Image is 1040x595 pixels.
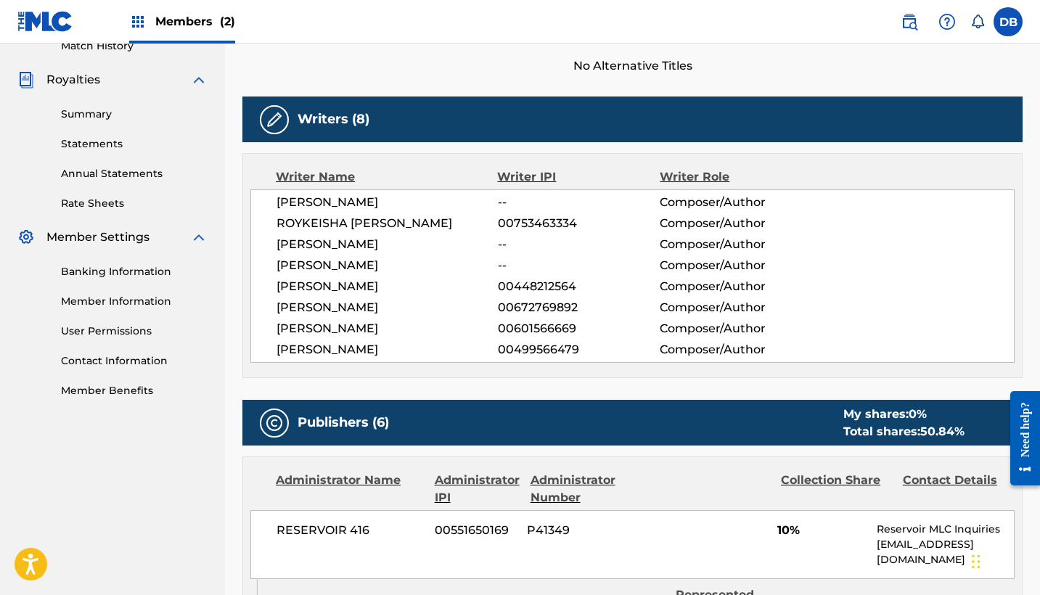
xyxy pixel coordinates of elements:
[298,414,389,431] h5: Publishers (6)
[277,522,424,539] span: RESERVOIR 416
[498,299,660,316] span: 00672769892
[190,229,208,246] img: expand
[497,168,660,186] div: Writer IPI
[909,407,927,421] span: 0 %
[242,57,1023,75] span: No Alternative Titles
[920,424,965,438] span: 50.84 %
[277,278,498,295] span: [PERSON_NAME]
[155,13,235,30] span: Members
[277,299,498,316] span: [PERSON_NAME]
[266,414,283,432] img: Publishers
[843,406,965,423] div: My shares:
[777,522,866,539] span: 10%
[61,324,208,339] a: User Permissions
[877,522,1014,537] p: Reservoir MLC Inquiries
[61,383,208,398] a: Member Benefits
[901,13,918,30] img: search
[498,341,660,358] span: 00499566479
[277,341,498,358] span: [PERSON_NAME]
[933,7,962,36] div: Help
[220,15,235,28] span: (2)
[276,472,424,506] div: Administrator Name
[61,136,208,152] a: Statements
[61,294,208,309] a: Member Information
[46,71,100,89] span: Royalties
[17,11,73,32] img: MLC Logo
[61,264,208,279] a: Banking Information
[435,522,516,539] span: 00551650169
[660,278,807,295] span: Composer/Author
[298,111,369,128] h5: Writers (8)
[277,320,498,337] span: [PERSON_NAME]
[660,194,807,211] span: Composer/Author
[277,257,498,274] span: [PERSON_NAME]
[999,377,1040,501] iframe: Resource Center
[660,215,807,232] span: Composer/Author
[435,472,520,506] div: Administrator IPI
[527,522,637,539] span: P41349
[276,168,497,186] div: Writer Name
[994,7,1023,36] div: User Menu
[498,194,660,211] span: --
[938,13,956,30] img: help
[277,236,498,253] span: [PERSON_NAME]
[970,15,985,29] div: Notifications
[498,320,660,337] span: 00601566669
[61,196,208,211] a: Rate Sheets
[190,71,208,89] img: expand
[877,537,1014,567] p: [EMAIL_ADDRESS][DOMAIN_NAME]
[46,229,150,246] span: Member Settings
[498,257,660,274] span: --
[903,472,1014,506] div: Contact Details
[843,423,965,440] div: Total shares:
[660,168,808,186] div: Writer Role
[61,107,208,122] a: Summary
[277,215,498,232] span: ROYKEISHA [PERSON_NAME]
[61,353,208,369] a: Contact Information
[277,194,498,211] span: [PERSON_NAME]
[61,38,208,54] a: Match History
[498,236,660,253] span: --
[266,111,283,128] img: Writers
[660,320,807,337] span: Composer/Author
[660,341,807,358] span: Composer/Author
[498,278,660,295] span: 00448212564
[972,540,980,583] div: Drag
[660,236,807,253] span: Composer/Author
[17,71,35,89] img: Royalties
[660,299,807,316] span: Composer/Author
[129,13,147,30] img: Top Rightsholders
[17,229,35,246] img: Member Settings
[531,472,642,506] div: Administrator Number
[61,166,208,181] a: Annual Statements
[895,7,924,36] a: Public Search
[498,215,660,232] span: 00753463334
[781,472,892,506] div: Collection Share
[967,525,1040,595] iframe: Chat Widget
[660,257,807,274] span: Composer/Author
